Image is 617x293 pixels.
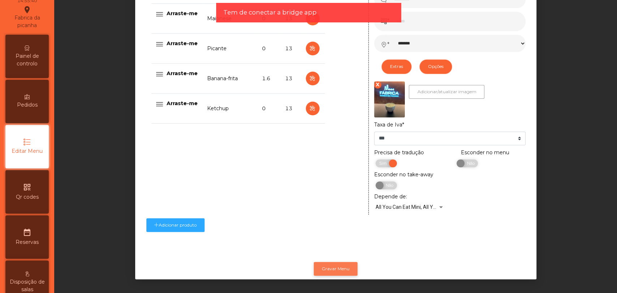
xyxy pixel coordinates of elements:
[7,52,47,68] span: Painel de controlo
[23,228,31,237] i: date_range
[281,34,301,64] td: 13
[167,99,198,108] p: Arraste-me
[374,171,433,178] label: Esconder no take-away
[375,159,393,167] span: Sim
[16,193,39,201] span: Qr codes
[23,5,31,14] i: location_on
[167,9,198,18] p: Arraste-me
[258,64,281,94] td: 1.6
[419,59,452,74] button: Opções
[281,94,301,124] td: 13
[223,8,316,17] span: Tem de conectar a bridge app
[461,149,509,156] label: Esconder no menu
[374,149,424,156] label: Precisa de tradução
[167,39,198,48] p: Arraste-me
[314,262,357,276] button: Gravar Menu
[203,34,258,64] td: Picante
[203,64,258,94] td: Banana-frita
[23,183,31,191] i: qr_code
[409,85,484,99] button: Adicionar/atualizar imagem
[374,81,381,89] div: X
[381,59,412,74] button: Extras
[374,121,404,129] label: Taxa de Iva*
[16,238,39,246] span: Reservas
[258,34,281,64] td: 0
[460,159,479,167] span: Não
[380,181,398,189] span: Não
[6,5,48,29] div: Fabrica da picanha
[203,94,258,124] td: Ketchup
[17,101,38,109] span: Pedidos
[167,69,198,78] p: Arraste-me
[376,204,555,210] span: All You Can Eat Mini, All You Can Eat - COLINAS, All You Can Eat - Odive Almoço
[203,4,258,34] td: Maionese
[146,218,205,232] button: Adicionar produto
[258,94,281,124] td: 0
[374,193,407,201] label: Depende de:
[12,147,43,155] span: Editar Menu
[281,64,301,94] td: 13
